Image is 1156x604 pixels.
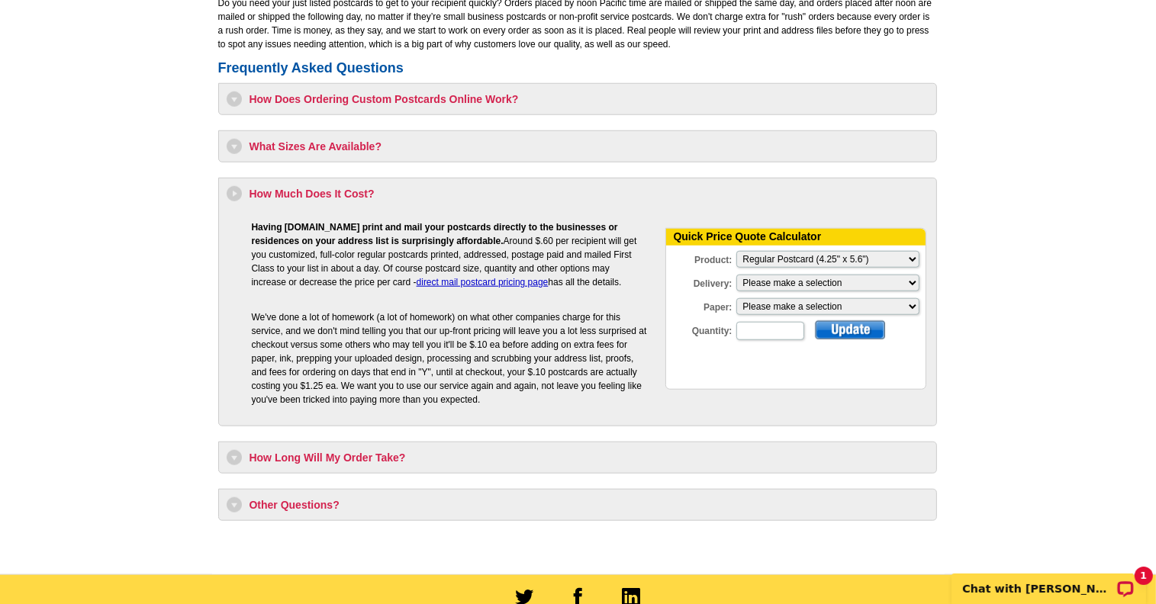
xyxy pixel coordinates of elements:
h2: Frequently Asked Questions [218,60,937,77]
h3: How Long Will My Order Take? [227,450,929,465]
iframe: LiveChat chat widget [942,556,1156,604]
b: Having [DOMAIN_NAME] print and mail your postcards directly to the businesses or residences on yo... [252,222,618,246]
p: Around $.60 per recipient will get you customized, full-color regular postcards printed, addresse... [252,220,647,289]
h3: Other Questions? [227,497,929,512]
label: Quantity: [666,320,735,338]
h3: How Does Ordering Custom Postcards Online Work? [227,92,929,107]
p: We've done a lot of homework (a lot of homework) on what other companies charge for this service,... [252,310,647,406]
h3: What Sizes Are Available? [227,139,929,154]
div: Quick Price Quote Calculator [666,229,926,246]
h3: How Much Does It Cost? [227,186,929,201]
label: Product: [666,249,735,267]
label: Delivery: [666,273,735,291]
a: direct mail postcard pricing page [417,277,549,288]
label: Paper: [666,297,735,314]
